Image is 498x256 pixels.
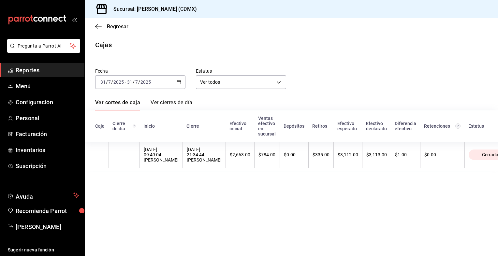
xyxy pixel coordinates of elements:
span: Regresar [107,23,128,30]
button: Regresar [95,23,128,30]
div: navigation tabs [95,99,192,110]
span: Configuración [16,98,79,107]
div: Efectivo declarado [366,121,387,131]
span: / [133,79,135,85]
div: $3,112.00 [338,152,358,157]
span: / [138,79,140,85]
div: Retiros [312,123,330,129]
span: Inventarios [16,146,79,154]
div: Cierre de día [112,121,136,131]
h3: Sucursal: [PERSON_NAME] (CDMX) [108,5,197,13]
input: ---- [113,79,124,85]
span: Personal [16,114,79,122]
div: - [95,152,105,157]
div: $0.00 [424,152,461,157]
div: Efectivo esperado [337,121,358,131]
div: Inicio [143,123,179,129]
a: Ver cortes de caja [95,99,140,110]
div: Diferencia efectivo [395,121,416,131]
span: - [125,79,126,85]
div: Depósitos [284,123,304,129]
div: $335.00 [313,152,330,157]
div: Efectivo inicial [229,121,250,131]
span: / [106,79,108,85]
div: $1.00 [395,152,416,157]
input: -- [100,79,106,85]
input: -- [108,79,111,85]
label: Fecha [95,69,185,73]
svg: El número de cierre de día es consecutivo y consolida todos los cortes de caja previos en un únic... [133,123,136,129]
div: Cierre [186,123,222,129]
div: Caja [95,123,105,129]
input: -- [135,79,138,85]
span: [PERSON_NAME] [16,222,79,231]
span: Suscripción [16,162,79,170]
input: -- [127,79,133,85]
div: - [113,152,136,157]
span: Menú [16,82,79,91]
button: Pregunta a Parrot AI [7,39,80,53]
span: Pregunta a Parrot AI [18,43,70,50]
div: $2,663.00 [230,152,250,157]
svg: Total de retenciones de propinas registradas [455,123,461,129]
div: $3,113.00 [366,152,387,157]
div: Ventas efectivo en sucursal [258,116,276,136]
span: Reportes [16,66,79,75]
a: Ver cierres de día [151,99,192,110]
a: Pregunta a Parrot AI [5,47,80,54]
div: [DATE] 09:49:04 [PERSON_NAME] [144,147,179,163]
div: Retenciones [424,123,461,129]
label: Estatus [196,69,286,73]
div: $0.00 [284,152,304,157]
div: Cajas [95,40,112,50]
span: / [111,79,113,85]
span: Ayuda [16,192,71,199]
div: [DATE] 21:34:44 [PERSON_NAME] [187,147,222,163]
div: Ver todos [196,75,286,89]
span: Facturación [16,130,79,138]
input: ---- [140,79,151,85]
button: open_drawer_menu [72,17,77,22]
span: Sugerir nueva función [8,247,79,253]
div: $784.00 [258,152,276,157]
span: Recomienda Parrot [16,206,79,215]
